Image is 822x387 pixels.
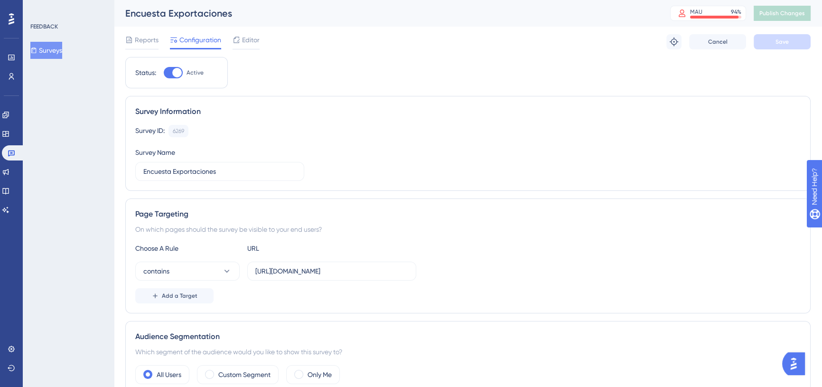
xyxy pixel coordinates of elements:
div: Encuesta Exportaciones [125,7,646,20]
label: All Users [157,369,181,380]
span: Cancel [708,38,728,46]
span: Need Help? [22,2,59,14]
button: Add a Target [135,288,214,303]
div: Survey Information [135,106,801,117]
div: Choose A Rule [135,243,240,254]
span: Editor [242,34,260,46]
div: 94 % [731,8,741,16]
div: Which segment of the audience would you like to show this survey to? [135,346,801,358]
button: Surveys [30,42,62,59]
div: URL [247,243,352,254]
div: 6269 [173,127,184,135]
button: Save [754,34,811,49]
div: Page Targeting [135,208,801,220]
button: contains [135,262,240,281]
span: contains [143,265,169,277]
span: Save [775,38,789,46]
div: MAU [690,8,702,16]
span: Reports [135,34,159,46]
label: Custom Segment [218,369,271,380]
span: Publish Changes [759,9,805,17]
div: Audience Segmentation [135,331,801,342]
span: Add a Target [162,292,197,300]
div: On which pages should the survey be visible to your end users? [135,224,801,235]
div: FEEDBACK [30,23,58,30]
input: Type your Survey name [143,166,296,177]
label: Only Me [308,369,332,380]
button: Publish Changes [754,6,811,21]
div: Survey Name [135,147,175,158]
span: Configuration [179,34,221,46]
button: Cancel [689,34,746,49]
input: yourwebsite.com/path [255,266,408,276]
div: Status: [135,67,156,78]
iframe: UserGuiding AI Assistant Launcher [782,349,811,378]
span: Active [187,69,204,76]
div: Survey ID: [135,125,165,137]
